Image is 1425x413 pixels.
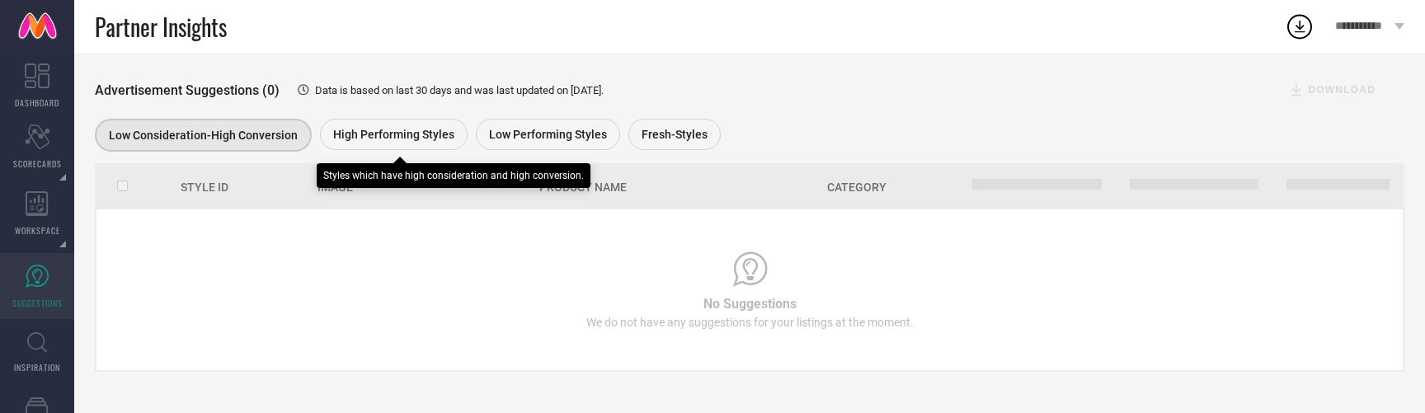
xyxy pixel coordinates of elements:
span: Data is based on last 30 days and was last updated on [DATE] . [315,84,604,96]
span: SCORECARDS [13,157,62,170]
span: No Suggestions [703,296,797,312]
span: Partner Insights [95,10,227,44]
span: Style Id [181,181,228,194]
span: Fresh-Styles [642,128,708,141]
span: SUGGESTIONS [12,297,63,309]
span: DASHBOARD [15,96,59,109]
span: Low Performing Styles [489,128,607,141]
span: We do not have any suggestions for your listings at the moment. [586,316,914,329]
div: Styles which have high consideration and high conversion. [323,170,584,181]
span: INSPIRATION [14,361,60,373]
span: WORKSPACE [15,224,60,237]
span: Category [827,181,887,194]
span: Advertisement Suggestions (0) [95,82,280,98]
div: Open download list [1285,12,1314,41]
span: Image [317,181,353,194]
span: High Performing Styles [333,128,454,141]
span: Product Name [539,181,627,194]
span: Low Consideration-High Conversion [109,129,298,142]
